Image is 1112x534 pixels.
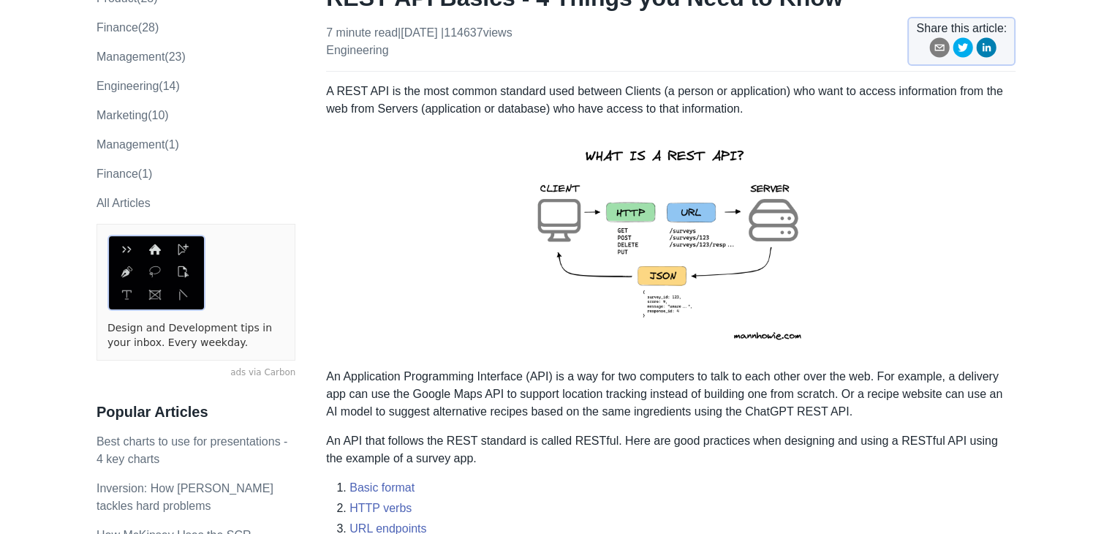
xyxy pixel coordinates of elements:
[97,366,295,380] a: ads via Carbon
[916,20,1007,37] span: Share this article:
[326,44,388,56] a: engineering
[349,481,415,494] a: Basic format
[97,197,151,209] a: All Articles
[97,168,152,180] a: Finance(1)
[97,435,287,465] a: Best charts to use for presentations - 4 key charts
[107,235,205,311] img: ads via Carbon
[349,502,412,514] a: HTTP verbs
[929,37,950,63] button: email
[326,83,1015,118] p: A REST API is the most common standard used between Clients (a person or application) who want to...
[97,21,159,34] a: finance(28)
[97,138,179,151] a: Management(1)
[976,37,996,63] button: linkedin
[97,50,186,63] a: management(23)
[326,368,1015,421] p: An Application Programming Interface (API) is a way for two computers to talk to each other over ...
[326,24,512,59] p: 7 minute read | [DATE]
[441,26,512,39] span: | 114637 views
[326,432,1015,467] p: An API that follows the REST standard is called RESTful. Here are good practices when designing a...
[97,80,180,92] a: engineering(14)
[953,37,973,63] button: twitter
[107,321,284,350] a: Design and Development tips in your inbox. Every weekday.
[97,482,273,512] a: Inversion: How [PERSON_NAME] tackles hard problems
[511,129,831,356] img: rest-api
[97,109,169,121] a: marketing(10)
[97,403,295,421] h3: Popular Articles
